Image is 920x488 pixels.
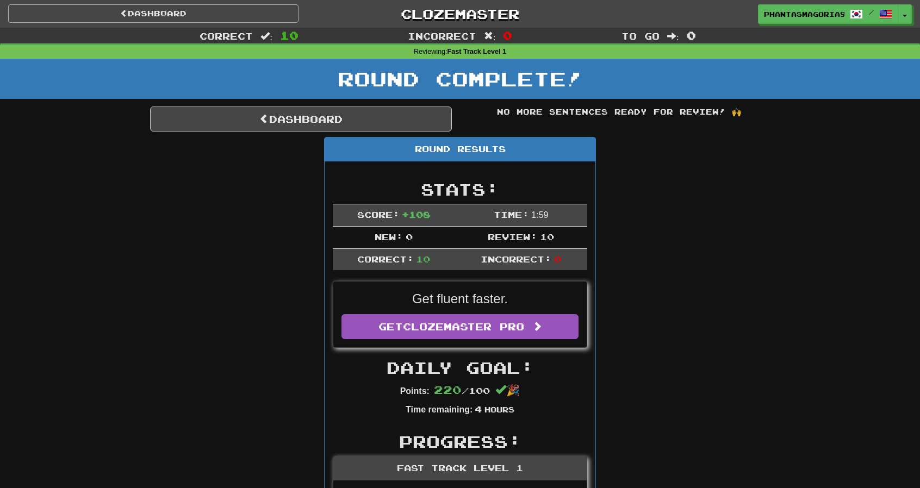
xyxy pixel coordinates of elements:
h1: Round Complete! [4,68,916,90]
span: 10 [280,29,299,42]
span: 10 [416,254,430,264]
strong: Time remaining: [406,405,473,414]
span: : [260,32,272,41]
h2: Progress: [333,433,587,451]
span: 0 [687,29,696,42]
a: GetClozemaster Pro [341,314,579,339]
strong: Points: [400,386,430,396]
span: Clozemaster Pro [403,321,524,333]
span: Score: [357,209,400,220]
span: Correct: [357,254,414,264]
span: : [484,32,496,41]
span: / [868,9,874,16]
span: Incorrect: [481,254,551,264]
span: 4 [475,404,482,414]
h2: Stats: [333,180,587,198]
span: Phantasmagoria92 [764,9,844,19]
a: Dashboard [150,107,452,132]
strong: Fast Track Level 1 [447,48,507,55]
span: 0 [503,29,512,42]
a: Phantasmagoria92 / [758,4,898,24]
span: Correct [200,30,253,41]
div: Fast Track Level 1 [333,456,587,480]
p: Get fluent faster. [341,290,579,308]
div: Round Results [325,137,595,161]
div: No more sentences ready for review! 🙌 [468,107,770,117]
span: Review: [488,232,537,242]
span: To go [621,30,660,41]
span: 0 [554,254,561,264]
span: New: [375,232,403,242]
span: 🎉 [495,384,520,396]
span: / 100 [434,385,490,396]
span: 220 [434,383,462,396]
span: 1 : 59 [531,210,548,220]
span: 0 [406,232,413,242]
span: : [667,32,679,41]
h2: Daily Goal: [333,359,587,377]
span: + 108 [402,209,430,220]
small: Hours [484,405,514,414]
a: Dashboard [8,4,299,23]
span: Time: [494,209,529,220]
a: Clozemaster [315,4,605,23]
span: Incorrect [408,30,476,41]
span: 10 [540,232,554,242]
